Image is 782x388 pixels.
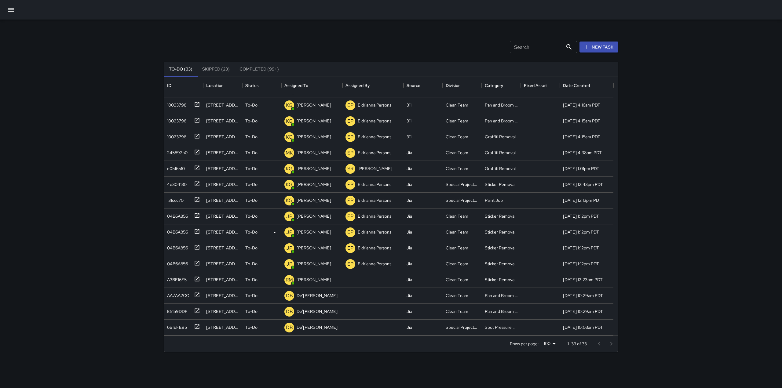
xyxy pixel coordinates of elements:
div: Sticker Removal [485,229,515,235]
div: 498 Jackson Street [206,292,239,299]
div: Jia [407,229,412,235]
p: De'[PERSON_NAME] [297,292,338,299]
div: 109 Stevenson Street [206,102,239,108]
p: SR [347,165,353,172]
div: Special Projects Team [446,197,479,203]
p: To-Do [245,245,258,251]
p: EP [347,118,353,125]
div: ID [167,77,171,94]
p: KG [286,133,293,141]
div: Clean Team [446,213,468,219]
div: 8/5/2025, 4:16am PDT [563,102,600,108]
div: 1160 Sacramento Street [206,197,239,203]
p: 1–33 of 33 [568,341,587,347]
p: [PERSON_NAME] [297,181,331,187]
div: 44 Montgomery Street [206,229,239,235]
p: To-Do [245,165,258,172]
div: Graffiti Removal [485,134,516,140]
div: 8/4/2025, 4:38pm PDT [563,150,602,156]
p: [PERSON_NAME] [297,213,331,219]
div: Jia [407,181,412,187]
div: 04B6A856 [165,258,188,267]
p: [PERSON_NAME] [358,165,392,172]
div: 245892b0 [165,147,188,156]
div: Assigned To [284,77,308,94]
div: 7/22/2025, 10:29am PDT [563,292,603,299]
p: [PERSON_NAME] [297,277,331,283]
p: To-Do [245,229,258,235]
p: [PERSON_NAME] [297,261,331,267]
p: MK [286,149,293,157]
p: Eldrianna Persons [358,213,391,219]
div: Assigned By [342,77,404,94]
div: 44 Montgomery Street [206,261,239,267]
div: Clean Team [446,308,468,314]
div: Division [443,77,482,94]
div: Category [485,77,503,94]
div: Clean Team [446,118,468,124]
button: To-Do (33) [164,62,197,77]
div: AA7AA2CC [165,290,189,299]
div: Pan and Broom Block Faces [485,118,518,124]
div: 498 Jackson Street [206,308,239,314]
div: Clean Team [446,277,468,283]
div: Status [245,77,259,94]
div: Jia [407,150,412,156]
p: DB [286,308,293,315]
p: To-Do [245,308,258,314]
p: To-Do [245,150,258,156]
p: JP [286,245,292,252]
p: Eldrianna Persons [358,150,391,156]
p: [PERSON_NAME] [297,245,331,251]
p: KG [286,165,293,172]
div: 265 Sacramento Street [206,181,239,187]
div: Location [206,77,224,94]
div: Graffiti Removal [485,150,516,156]
p: JP [286,260,292,268]
div: Source [407,77,420,94]
div: 420 Montgomery Street [206,165,239,172]
div: Sticker Removal [485,245,515,251]
div: 39 Sutter Street [206,324,239,330]
div: Special Projects Team [446,181,479,187]
button: New Task [579,42,618,53]
p: Eldrianna Persons [358,118,391,124]
p: Eldrianna Persons [358,197,391,203]
div: Clean Team [446,102,468,108]
div: Clean Team [446,150,468,156]
div: Jia [407,324,412,330]
p: EP [347,133,353,141]
p: [PERSON_NAME] [297,229,331,235]
div: Assigned To [281,77,342,94]
div: 7/30/2025, 12:23pm PDT [563,277,603,283]
div: Graffiti Removal [485,165,516,172]
div: Sticker Removal [485,213,515,219]
div: 131ccc70 [165,195,184,203]
div: 04B6A856 [165,211,188,219]
p: [PERSON_NAME] [297,102,331,108]
p: KG [286,118,293,125]
div: 217 Montgomery Street [206,277,239,283]
div: Sticker Removal [485,261,515,267]
p: EP [347,260,353,268]
p: KG [286,197,293,204]
div: Clean Team [446,261,468,267]
p: Eldrianna Persons [358,229,391,235]
div: Date Created [560,77,613,94]
div: 10023798 [165,100,186,108]
div: Paint Job [485,197,503,203]
p: Eldrianna Persons [358,245,391,251]
p: To-Do [245,102,258,108]
div: 8/4/2025, 12:43pm PDT [563,181,603,187]
p: Eldrianna Persons [358,102,391,108]
p: [PERSON_NAME] [297,165,331,172]
p: Eldrianna Persons [358,181,391,187]
div: 6B1EFE95 [165,322,187,330]
p: JP [286,213,292,220]
div: Clean Team [446,245,468,251]
div: 311 [407,134,411,140]
p: RM [286,276,293,284]
div: Division [446,77,461,94]
div: Source [404,77,443,94]
button: Completed (99+) [235,62,284,77]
